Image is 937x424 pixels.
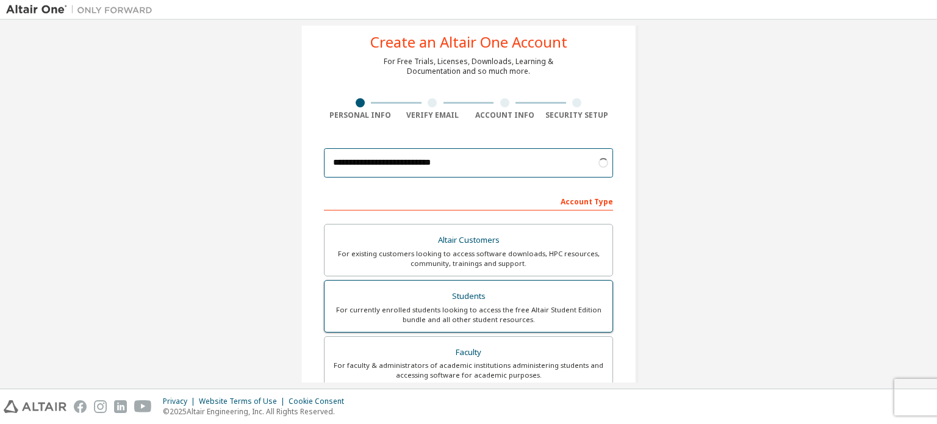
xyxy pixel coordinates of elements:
div: Account Info [468,110,541,120]
div: Create an Altair One Account [370,35,567,49]
img: altair_logo.svg [4,400,66,413]
div: Faculty [332,344,605,361]
div: For Free Trials, Licenses, Downloads, Learning & Documentation and so much more. [384,57,553,76]
div: Cookie Consent [289,397,351,406]
div: For faculty & administrators of academic institutions administering students and accessing softwa... [332,361,605,380]
div: Personal Info [324,110,397,120]
div: For currently enrolled students looking to access the free Altair Student Edition bundle and all ... [332,305,605,325]
div: Students [332,288,605,305]
img: linkedin.svg [114,400,127,413]
p: © 2025 Altair Engineering, Inc. All Rights Reserved. [163,406,351,417]
div: Altair Customers [332,232,605,249]
div: Security Setup [541,110,614,120]
img: Altair One [6,4,159,16]
div: Verify Email [397,110,469,120]
div: Website Terms of Use [199,397,289,406]
img: instagram.svg [94,400,107,413]
div: Privacy [163,397,199,406]
div: Account Type [324,191,613,210]
div: For existing customers looking to access software downloads, HPC resources, community, trainings ... [332,249,605,268]
img: youtube.svg [134,400,152,413]
img: facebook.svg [74,400,87,413]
